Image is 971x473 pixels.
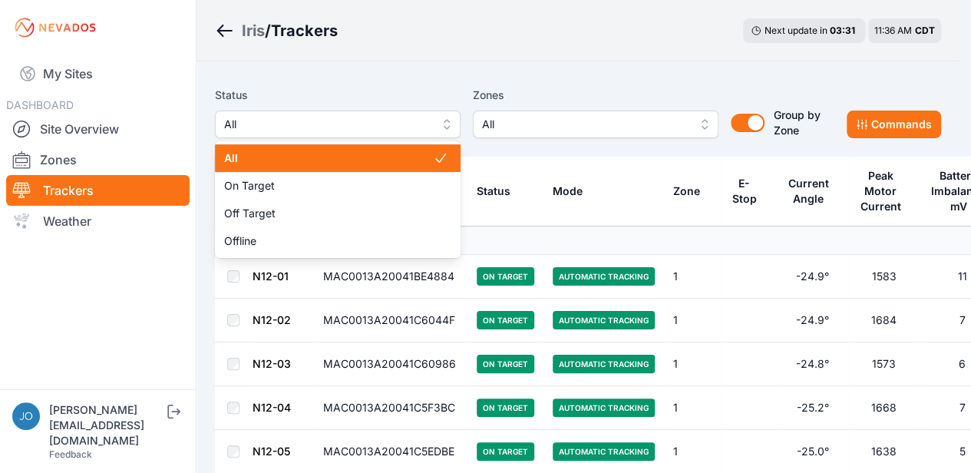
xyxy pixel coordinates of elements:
div: All [215,141,461,258]
button: All [215,111,461,138]
span: All [224,150,433,166]
span: All [224,115,430,134]
span: On Target [224,178,433,193]
span: Off Target [224,206,433,221]
span: Offline [224,233,433,249]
